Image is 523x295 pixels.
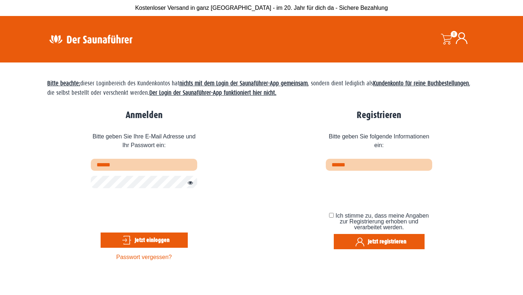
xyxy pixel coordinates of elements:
input: Ich stimme zu, dass meine Angaben zur Registrierung erhoben und verarbeitet werden. [329,213,334,218]
iframe: reCAPTCHA [91,194,201,222]
iframe: reCAPTCHA [326,176,436,204]
span: Kostenloser Versand in ganz [GEOGRAPHIC_DATA] - im 20. Jahr für dich da - Sichere Bezahlung [135,5,388,11]
span: Bitte geben Sie folgende Informationen ein: [326,127,432,159]
a: Passwort vergessen? [116,254,172,260]
strong: Der Login der Saunaführer-App funktioniert hier nicht. [149,89,276,96]
strong: Kundenkonto für reine Buchbestellungen [373,80,469,87]
span: Bitte beachte: [47,80,80,87]
span: 0 [451,31,457,37]
button: Jetzt registrieren [334,234,425,249]
h2: Anmelden [91,110,197,121]
button: Passwort anzeigen [184,179,193,187]
button: Jetzt einloggen [101,233,188,248]
strong: nichts mit dem Login der Saunaführer-App gemeinsam [179,80,308,87]
span: Ich stimme zu, dass meine Angaben zur Registrierung erhoben und verarbeitet werden. [336,213,429,230]
span: dieser Loginbereich des Kundenkontos hat , sondern dient lediglich als , die selbst bestellt oder... [47,80,470,96]
span: Bitte geben Sie Ihre E-Mail Adresse und Ihr Passwort ein: [91,127,197,159]
h2: Registrieren [326,110,432,121]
